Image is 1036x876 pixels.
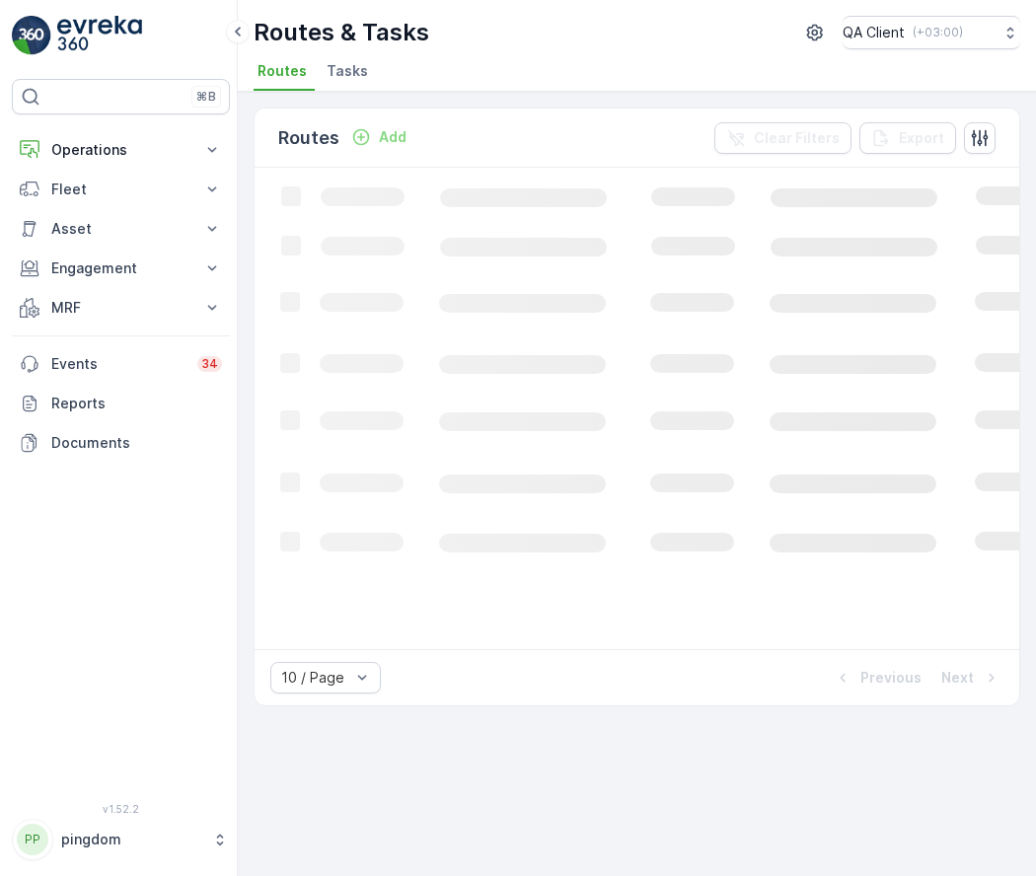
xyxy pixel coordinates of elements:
[12,130,230,170] button: Operations
[51,394,222,413] p: Reports
[17,824,48,855] div: PP
[754,128,840,148] p: Clear Filters
[939,666,1003,690] button: Next
[899,128,944,148] p: Export
[913,25,963,40] p: ( +03:00 )
[61,830,202,849] p: pingdom
[12,249,230,288] button: Engagement
[860,668,922,688] p: Previous
[196,89,216,105] p: ⌘B
[843,16,1020,49] button: QA Client(+03:00)
[714,122,851,154] button: Clear Filters
[941,668,974,688] p: Next
[51,433,222,453] p: Documents
[12,819,230,860] button: PPpingdom
[379,127,407,147] p: Add
[327,61,368,81] span: Tasks
[51,298,190,318] p: MRF
[12,344,230,384] a: Events34
[12,384,230,423] a: Reports
[51,354,185,374] p: Events
[831,666,924,690] button: Previous
[51,219,190,239] p: Asset
[278,124,339,152] p: Routes
[201,356,218,372] p: 34
[843,23,905,42] p: QA Client
[12,16,51,55] img: logo
[57,16,142,55] img: logo_light-DOdMpM7g.png
[51,140,190,160] p: Operations
[12,288,230,328] button: MRF
[258,61,307,81] span: Routes
[12,170,230,209] button: Fleet
[12,803,230,815] span: v 1.52.2
[254,17,429,48] p: Routes & Tasks
[51,258,190,278] p: Engagement
[12,423,230,463] a: Documents
[12,209,230,249] button: Asset
[343,125,414,149] button: Add
[51,180,190,199] p: Fleet
[859,122,956,154] button: Export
